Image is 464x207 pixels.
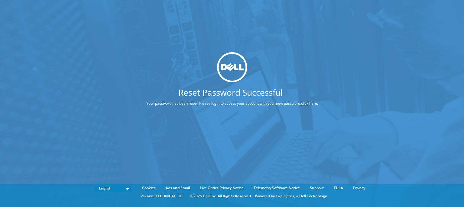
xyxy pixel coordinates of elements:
[187,193,254,199] li: © 2025 Dell Inc. All Rights Reserved
[124,88,338,97] h1: Reset Password Successful
[305,185,328,191] a: Support
[301,101,317,106] a: click here
[329,185,348,191] a: EULA
[138,193,186,199] li: Version [TECHNICAL_ID]
[249,185,304,191] a: Telemetry Software Notice
[161,185,194,191] a: Ads and Email
[138,185,160,191] a: Cookies
[255,193,327,199] li: Powered by Live Optics, a Dell Technology
[217,52,247,82] img: dell_svg_logo.svg
[124,100,341,107] p: Your password has been reset. Please login to access your account with your new password, .
[349,185,370,191] a: Privacy
[195,185,248,191] a: Live Optics Privacy Notice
